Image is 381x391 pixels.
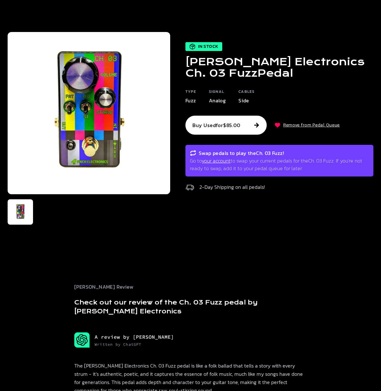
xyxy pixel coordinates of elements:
[274,122,340,128] button: Remove from Pedal Queue
[95,333,307,341] h5: A review by [PERSON_NAME]
[199,149,284,157] h6: Swap pedals to play the Ch. 03 Fuzz !
[238,89,255,97] h6: Cables
[185,56,373,79] h1: [PERSON_NAME] Electronics Ch. 03 Fuzz Pedal
[185,89,196,97] h6: Type
[74,298,307,316] h3: Check out our review of the Ch. 03 Fuzz pedal by [PERSON_NAME] Electronics
[199,183,265,191] p: 2-Day Shipping on all pedals!
[209,89,226,97] h6: Signal
[238,97,255,104] p: Side
[95,342,307,347] a: Written by ChatGPT
[74,283,133,291] p: [PERSON_NAME] Review
[185,42,222,51] div: In Stock
[202,157,231,164] a: your account
[10,202,30,222] img: Thumbnail Finch Electronics Ch. 03 Fuzz
[185,97,196,104] p: Fuzz
[8,32,170,194] img: Finch Electronics Ch. 03 Fuzz
[185,116,267,135] button: Buy Usedfor$85.00
[209,97,226,104] p: Analog
[190,157,369,172] p: Go to to swap your current pedals for the Ch. 03 Fuzz . If you're not ready to swap, add it to yo...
